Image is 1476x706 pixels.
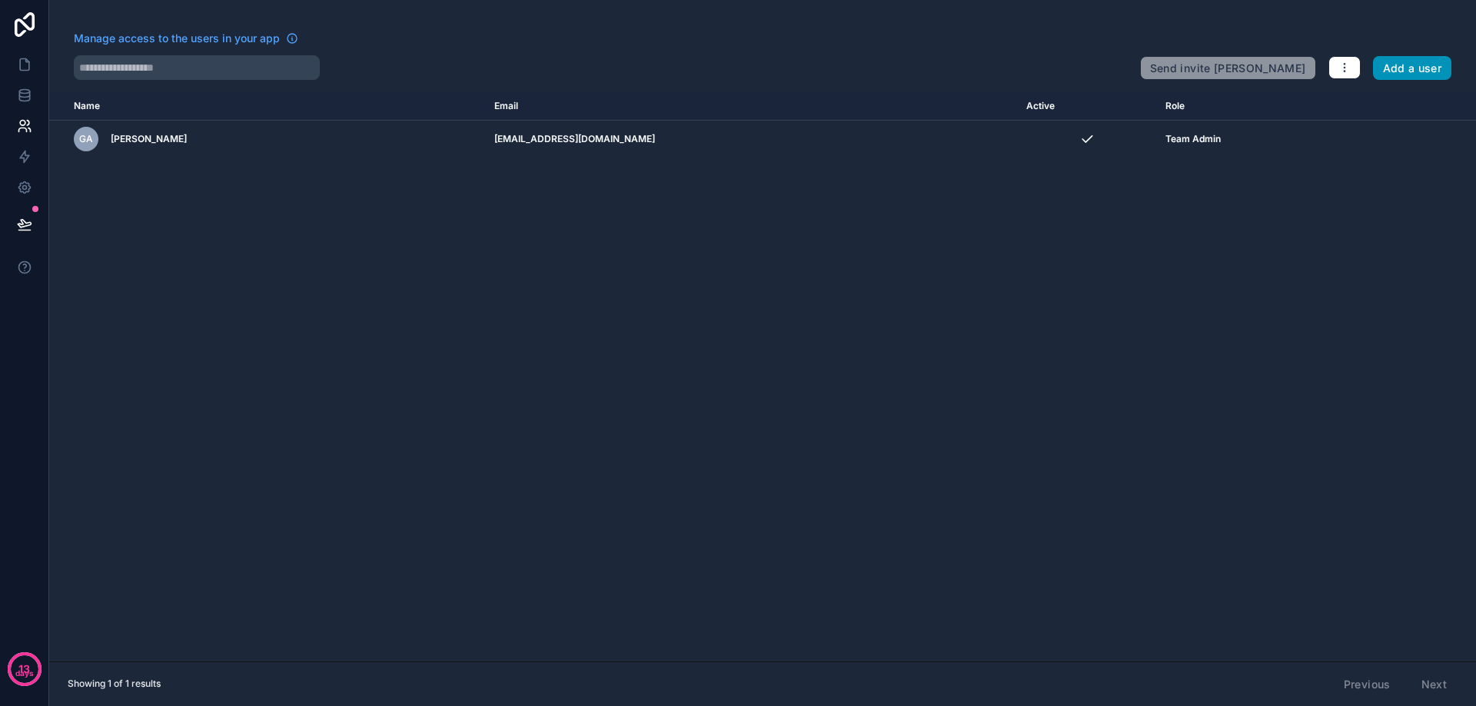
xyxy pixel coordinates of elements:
[15,668,34,680] p: days
[68,678,161,690] span: Showing 1 of 1 results
[111,133,187,145] span: [PERSON_NAME]
[18,661,30,677] p: 13
[49,92,1476,661] div: scrollable content
[1017,92,1156,121] th: Active
[74,31,280,46] span: Manage access to the users in your app
[485,92,1017,121] th: Email
[49,92,485,121] th: Name
[1156,92,1375,121] th: Role
[1165,133,1221,145] span: Team Admin
[74,31,298,46] a: Manage access to the users in your app
[1373,56,1452,81] button: Add a user
[79,133,93,145] span: GA
[485,121,1017,158] td: [EMAIL_ADDRESS][DOMAIN_NAME]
